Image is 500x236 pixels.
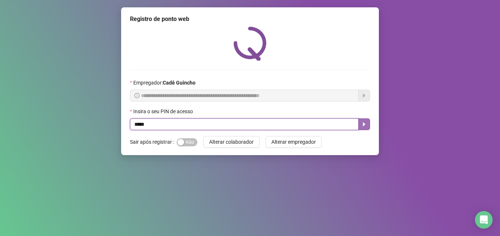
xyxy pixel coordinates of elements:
[203,136,260,148] button: Alterar colaborador
[265,136,322,148] button: Alterar empregador
[134,93,140,98] span: info-circle
[209,138,254,146] span: Alterar colaborador
[133,79,196,87] span: Empregador :
[233,26,267,61] img: QRPoint
[271,138,316,146] span: Alterar empregador
[130,15,370,24] div: Registro de ponto web
[130,107,198,115] label: Insira o seu PIN de acesso
[130,136,177,148] label: Sair após registrar
[361,121,367,127] span: caret-right
[475,211,493,229] div: Open Intercom Messenger
[163,80,196,86] strong: Cadê Guincho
